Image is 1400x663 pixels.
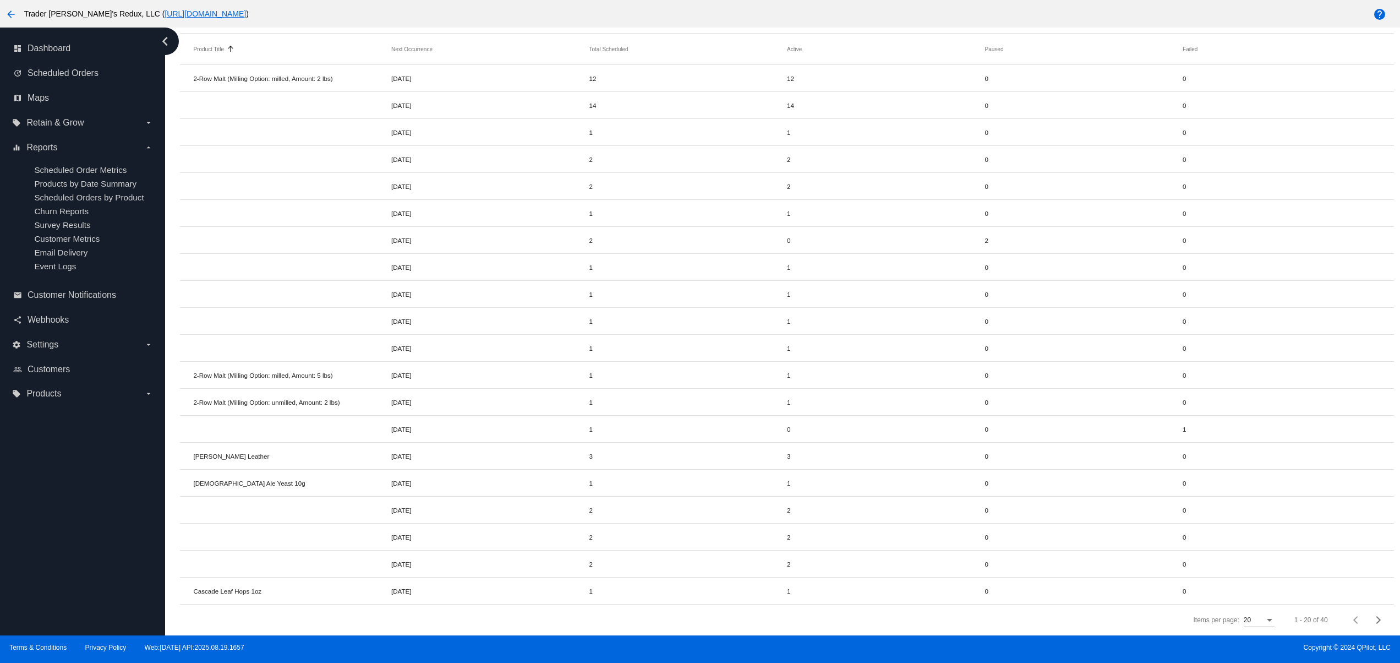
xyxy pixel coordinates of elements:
[1183,99,1381,112] mat-cell: 0
[787,207,985,220] mat-cell: 1
[589,99,787,112] mat-cell: 14
[391,558,589,570] mat-cell: [DATE]
[12,118,21,127] i: local_offer
[589,585,787,597] mat-cell: 1
[985,423,1183,436] mat-cell: 0
[391,450,589,463] mat-cell: [DATE]
[787,477,985,490] mat-cell: 1
[589,396,787,409] mat-cell: 1
[589,423,787,436] mat-cell: 1
[1183,46,1197,52] button: Change sorting for TotalScheduledFailed
[1183,315,1381,328] mat-cell: 0
[13,69,22,78] i: update
[1183,585,1381,597] mat-cell: 0
[193,585,391,597] mat-cell: Cascade Leaf Hops 1oz
[28,93,49,103] span: Maps
[787,180,985,193] mat-cell: 2
[589,315,787,328] mat-cell: 1
[985,288,1183,301] mat-cell: 0
[193,369,391,382] mat-cell: 2-Row Malt (Milling Option: milled, Amount: 5 lbs)
[985,315,1183,328] mat-cell: 0
[985,72,1183,85] mat-cell: 0
[1373,8,1386,21] mat-icon: help
[34,179,136,188] a: Products by Date Summary
[589,477,787,490] mat-cell: 1
[787,288,985,301] mat-cell: 1
[144,118,153,127] i: arrow_drop_down
[193,46,224,52] button: Change sorting for Title
[391,531,589,544] mat-cell: [DATE]
[1183,369,1381,382] mat-cell: 0
[34,248,87,257] a: Email Delivery
[28,68,99,78] span: Scheduled Orders
[985,99,1183,112] mat-cell: 0
[787,46,802,52] button: Change sorting for TotalScheduledActive
[589,234,787,247] mat-cell: 2
[787,450,985,463] mat-cell: 3
[985,342,1183,355] mat-cell: 0
[391,234,589,247] mat-cell: [DATE]
[391,396,589,409] mat-cell: [DATE]
[1183,423,1381,436] mat-cell: 1
[787,342,985,355] mat-cell: 1
[85,644,127,651] a: Privacy Policy
[589,180,787,193] mat-cell: 2
[985,46,1004,52] button: Change sorting for TotalScheduledPaused
[13,44,22,53] i: dashboard
[28,365,70,374] span: Customers
[193,450,391,463] mat-cell: [PERSON_NAME] Leather
[4,8,18,21] mat-icon: arrow_back
[165,9,246,18] a: [URL][DOMAIN_NAME]
[391,315,589,328] mat-cell: [DATE]
[985,450,1183,463] mat-cell: 0
[1183,153,1381,166] mat-cell: 0
[1183,288,1381,301] mat-cell: 0
[589,450,787,463] mat-cell: 3
[1183,450,1381,463] mat-cell: 0
[589,126,787,139] mat-cell: 1
[1346,609,1368,631] button: Previous page
[34,234,100,243] span: Customer Metrics
[391,153,589,166] mat-cell: [DATE]
[589,342,787,355] mat-cell: 1
[391,72,589,85] mat-cell: [DATE]
[144,389,153,398] i: arrow_drop_down
[1183,558,1381,570] mat-cell: 0
[34,206,89,216] span: Churn Reports
[589,558,787,570] mat-cell: 2
[34,262,76,271] a: Event Logs
[28,290,116,300] span: Customer Notifications
[589,153,787,166] mat-cell: 2
[391,585,589,597] mat-cell: [DATE]
[787,531,985,544] mat-cell: 2
[145,644,244,651] a: Web:[DATE] API:2025.08.19.1657
[1183,180,1381,193] mat-cell: 0
[193,477,391,490] mat-cell: [DEMOGRAPHIC_DATA] Ale Yeast 10g
[1368,609,1390,631] button: Next page
[391,423,589,436] mat-cell: [DATE]
[787,585,985,597] mat-cell: 1
[1183,531,1381,544] mat-cell: 0
[985,126,1183,139] mat-cell: 0
[391,261,589,274] mat-cell: [DATE]
[1183,504,1381,517] mat-cell: 0
[391,207,589,220] mat-cell: [DATE]
[13,361,153,378] a: people_outline Customers
[12,389,21,398] i: local_offer
[26,143,57,153] span: Reports
[1183,342,1381,355] mat-cell: 0
[985,180,1183,193] mat-cell: 0
[391,126,589,139] mat-cell: [DATE]
[28,315,69,325] span: Webhooks
[34,165,127,175] a: Scheduled Order Metrics
[156,32,174,50] i: chevron_left
[787,504,985,517] mat-cell: 2
[28,44,70,53] span: Dashboard
[985,531,1183,544] mat-cell: 0
[12,340,21,349] i: settings
[787,261,985,274] mat-cell: 1
[787,99,985,112] mat-cell: 14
